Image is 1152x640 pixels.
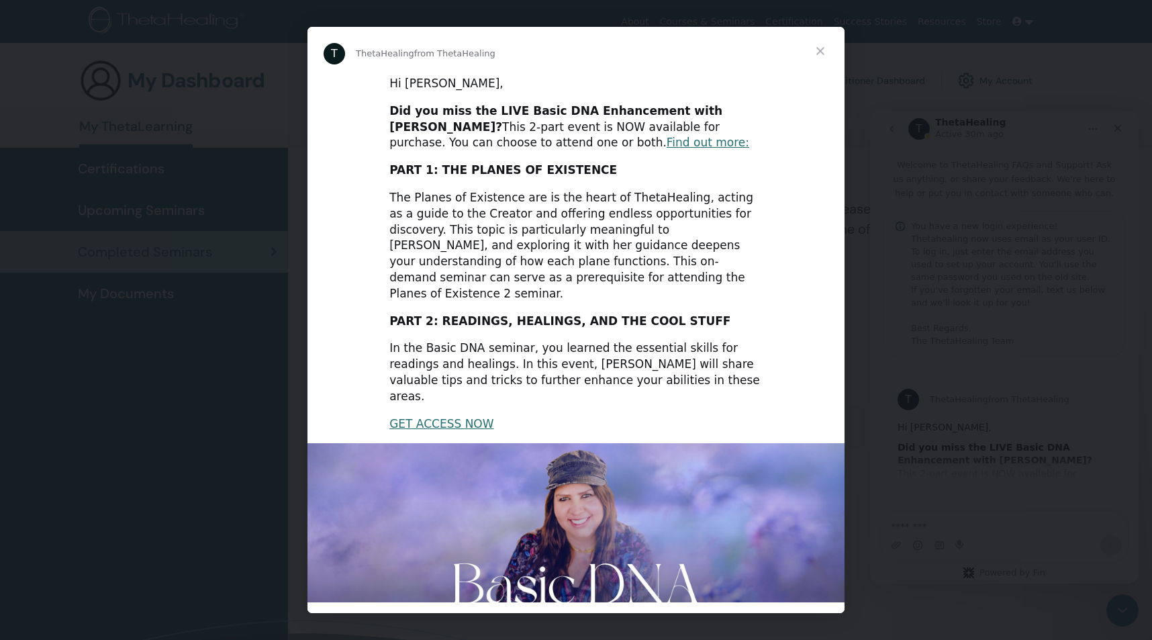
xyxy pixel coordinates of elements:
div: This 2-part event is NOW available for purchase. You can choose to attend one or both. [28,330,241,396]
div: Profile image for ThetaHealing [324,43,345,64]
button: Home [210,5,236,31]
p: Active 30m ago [65,17,134,30]
button: Gif picker [64,429,75,440]
span: ThetaHealing [356,48,414,58]
div: ThetaHealing says… [11,261,258,400]
button: Upload attachment [21,429,32,440]
div: Profile image for ThetaHealing [38,7,60,29]
b: Did you miss the LIVE Basic DNA Enhancement with [PERSON_NAME]? [28,331,222,355]
b: Did you miss the LIVE Basic DNA Enhancement with [PERSON_NAME]? [389,104,722,134]
a: GET ACCESS NOW [389,417,493,430]
h1: ThetaHealing [65,7,136,17]
div: Close [236,5,260,30]
span: from ThetaHealing [118,283,199,293]
div: Hi [PERSON_NAME], [389,76,763,92]
button: Send a message… [230,424,252,445]
button: go back [9,5,34,31]
b: PART 1: THE PLANES OF EXISTENCE [389,163,617,177]
span: ThetaHealing [60,283,118,293]
div: Hi [PERSON_NAME], [28,310,241,324]
div: You have a new login experience! Thetahealing now uses email as your user ID. To log in, just ent... [41,109,244,236]
div: Profile image for ThetaHealing [28,278,49,300]
span: Close [796,27,845,75]
a: Find out more: [667,136,749,149]
button: Emoji picker [42,429,53,440]
div: This 2-part event is NOW available for purchase. You can choose to attend one or both. [389,103,763,151]
button: Start recording [85,429,96,440]
textarea: Message… [11,401,257,424]
div: The Planes of Existence are is the heart of ThetaHealing, acting as a guide to the Creator and of... [389,190,763,302]
div: In the Basic DNA seminar, you learned the essential skills for readings and healings. In this eve... [389,340,763,404]
b: PART 2: READINGS, HEALINGS, AND THE COOL STUFF [389,314,730,328]
span: from ThetaHealing [414,48,495,58]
